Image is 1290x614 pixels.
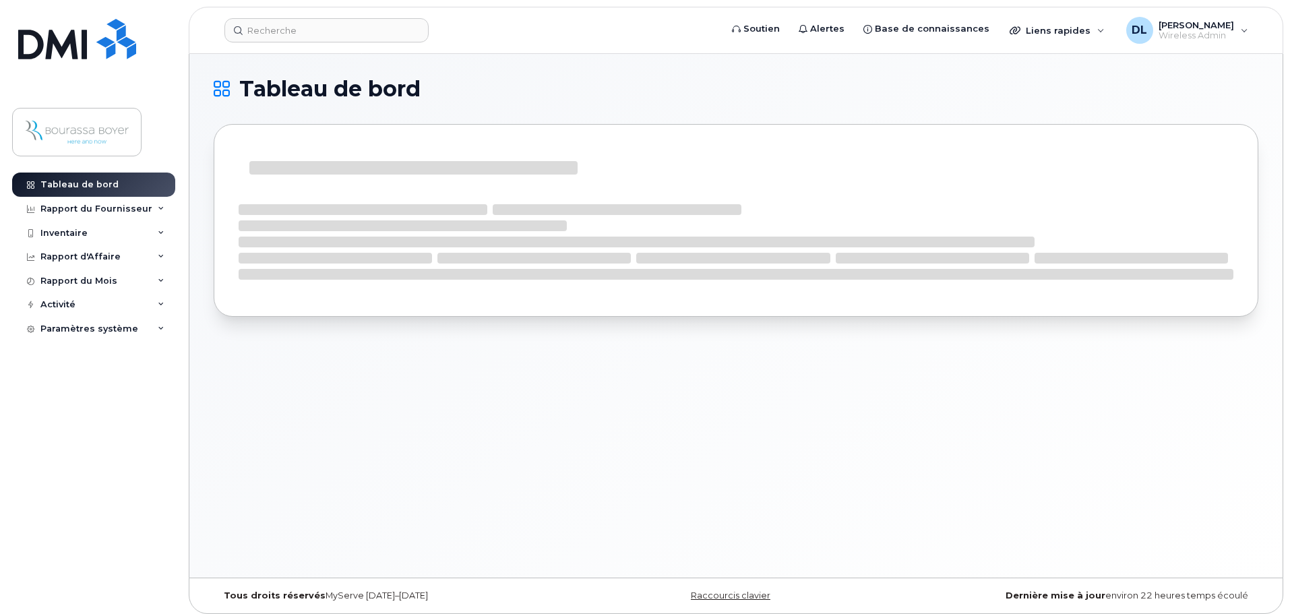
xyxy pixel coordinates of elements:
a: Raccourcis clavier [691,590,770,601]
div: MyServe [DATE]–[DATE] [214,590,562,601]
span: Tableau de bord [239,79,421,99]
strong: Dernière mise à jour [1006,590,1105,601]
strong: Tous droits réservés [224,590,326,601]
div: environ 22 heures temps écoulé [910,590,1258,601]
